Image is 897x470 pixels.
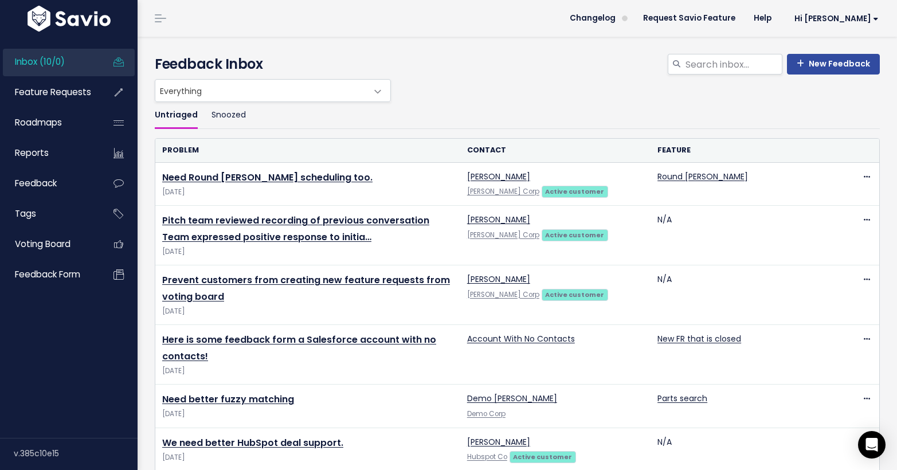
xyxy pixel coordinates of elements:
[513,452,572,461] strong: Active customer
[467,290,539,299] a: [PERSON_NAME] Corp
[460,139,651,162] th: Contact
[781,10,888,28] a: Hi [PERSON_NAME]
[15,238,70,250] span: Voting Board
[162,452,453,464] span: [DATE]
[545,187,604,196] strong: Active customer
[467,436,530,448] a: [PERSON_NAME]
[3,201,95,227] a: Tags
[162,365,453,377] span: [DATE]
[542,185,608,197] a: Active customer
[858,431,886,459] div: Open Intercom Messenger
[155,54,880,75] h4: Feedback Inbox
[545,290,604,299] strong: Active customer
[162,214,429,244] a: Pitch team reviewed recording of previous conversation Team expressed positive response to initia…
[15,116,62,128] span: Roadmaps
[651,206,841,265] td: N/A
[15,56,65,68] span: Inbox (10/0)
[467,452,507,461] a: Hubspot Co
[162,305,453,318] span: [DATE]
[651,265,841,325] td: N/A
[467,187,539,196] a: [PERSON_NAME] Corp
[162,436,343,449] a: We need better HubSpot deal support.
[15,268,80,280] span: Feedback form
[14,438,138,468] div: v.385c10e15
[467,230,539,240] a: [PERSON_NAME] Corp
[794,14,879,23] span: Hi [PERSON_NAME]
[651,139,841,162] th: Feature
[15,86,91,98] span: Feature Requests
[15,147,49,159] span: Reports
[570,14,616,22] span: Changelog
[542,229,608,240] a: Active customer
[510,451,576,462] a: Active customer
[162,408,453,420] span: [DATE]
[162,273,450,303] a: Prevent customers from creating new feature requests from voting board
[467,171,530,182] a: [PERSON_NAME]
[3,140,95,166] a: Reports
[15,207,36,220] span: Tags
[162,246,453,258] span: [DATE]
[162,171,373,184] a: Need Round [PERSON_NAME] scheduling too.
[657,393,707,404] a: Parts search
[745,10,781,27] a: Help
[155,139,460,162] th: Problem
[15,177,57,189] span: Feedback
[155,80,367,101] span: Everything
[787,54,880,75] a: New Feedback
[657,333,741,344] a: New FR that is closed
[467,273,530,285] a: [PERSON_NAME]
[155,102,198,129] a: Untriaged
[162,186,453,198] span: [DATE]
[155,79,391,102] span: Everything
[211,102,246,129] a: Snoozed
[467,409,506,418] a: Demo Corp
[542,288,608,300] a: Active customer
[467,333,575,344] a: Account With No Contacts
[3,49,95,75] a: Inbox (10/0)
[3,231,95,257] a: Voting Board
[467,393,557,404] a: Demo [PERSON_NAME]
[545,230,604,240] strong: Active customer
[634,10,745,27] a: Request Savio Feature
[467,214,530,225] a: [PERSON_NAME]
[3,170,95,197] a: Feedback
[3,79,95,105] a: Feature Requests
[684,54,782,75] input: Search inbox...
[162,333,436,363] a: Here is some feedback form a Salesforce account with no contacts!
[3,261,95,288] a: Feedback form
[25,6,113,32] img: logo-white.9d6f32f41409.svg
[155,102,880,129] ul: Filter feature requests
[162,393,294,406] a: Need better fuzzy matching
[3,109,95,136] a: Roadmaps
[657,171,748,182] a: Round [PERSON_NAME]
